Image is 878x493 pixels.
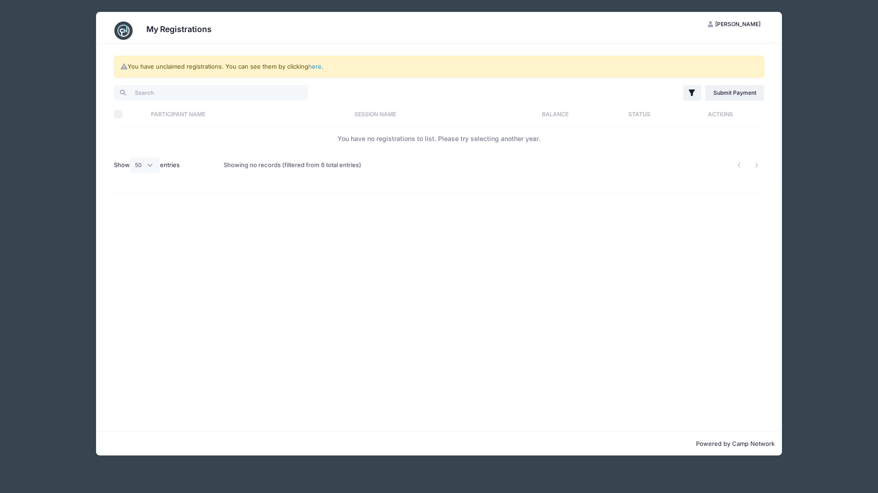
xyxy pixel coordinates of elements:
[114,22,133,40] img: CampNetwork
[224,155,361,176] div: Showing no records (filtered from 6 total entries)
[715,21,760,27] span: [PERSON_NAME]
[146,24,212,34] h3: My Registrations
[114,126,764,151] td: You have no registrations to list. Please try selecting another year.
[700,16,769,32] button: [PERSON_NAME]
[146,102,350,126] th: Participant Name: activate to sort column ascending
[114,157,180,173] label: Show entries
[601,102,677,126] th: Status: activate to sort column ascending
[103,439,775,449] p: Powered by Camp Network
[114,56,764,78] div: You have unclaimed registrations. You can see them by clicking .
[677,102,764,126] th: Actions: activate to sort column ascending
[509,102,601,126] th: Balance: activate to sort column ascending
[350,102,509,126] th: Session Name: activate to sort column ascending
[130,157,160,173] select: Showentries
[114,85,308,101] input: Search
[705,85,764,101] a: Submit Payment
[308,63,321,70] a: here
[114,102,146,126] th: Select All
